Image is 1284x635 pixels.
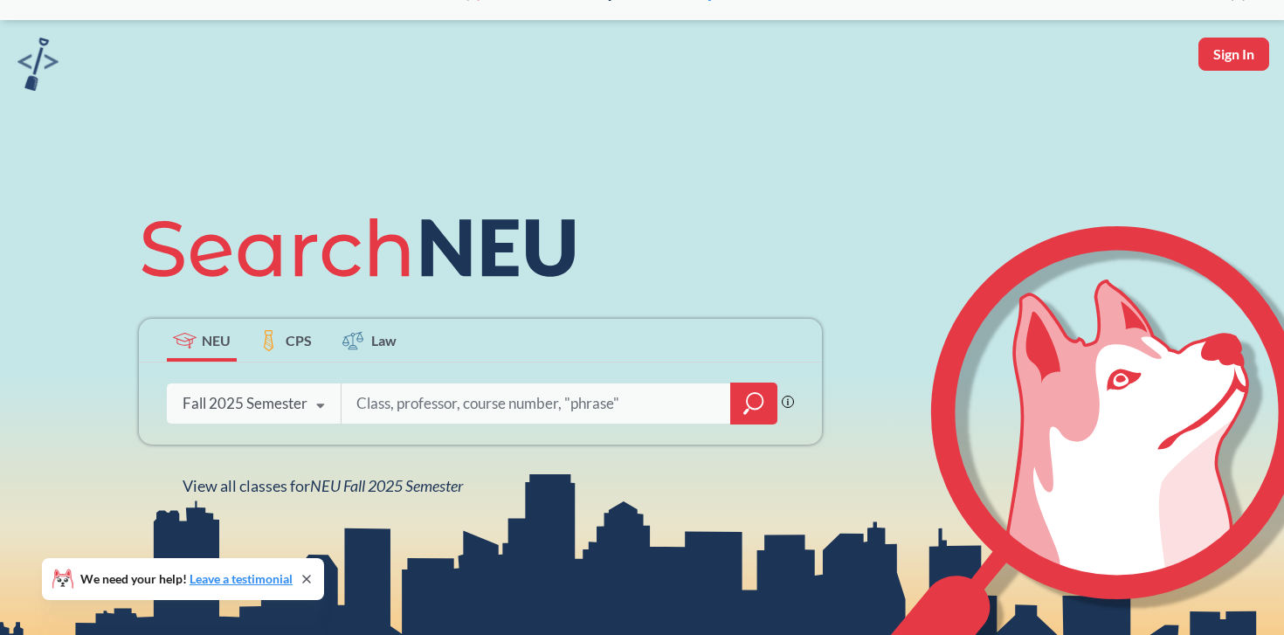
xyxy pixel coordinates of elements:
[202,330,231,350] span: NEU
[80,573,293,585] span: We need your help!
[17,38,59,96] a: sandbox logo
[310,476,463,495] span: NEU Fall 2025 Semester
[183,394,307,413] div: Fall 2025 Semester
[730,383,777,424] div: magnifying glass
[355,385,718,422] input: Class, professor, course number, "phrase"
[286,330,312,350] span: CPS
[1198,38,1269,71] button: Sign In
[17,38,59,91] img: sandbox logo
[183,476,463,495] span: View all classes for
[743,391,764,416] svg: magnifying glass
[190,571,293,586] a: Leave a testimonial
[371,330,397,350] span: Law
